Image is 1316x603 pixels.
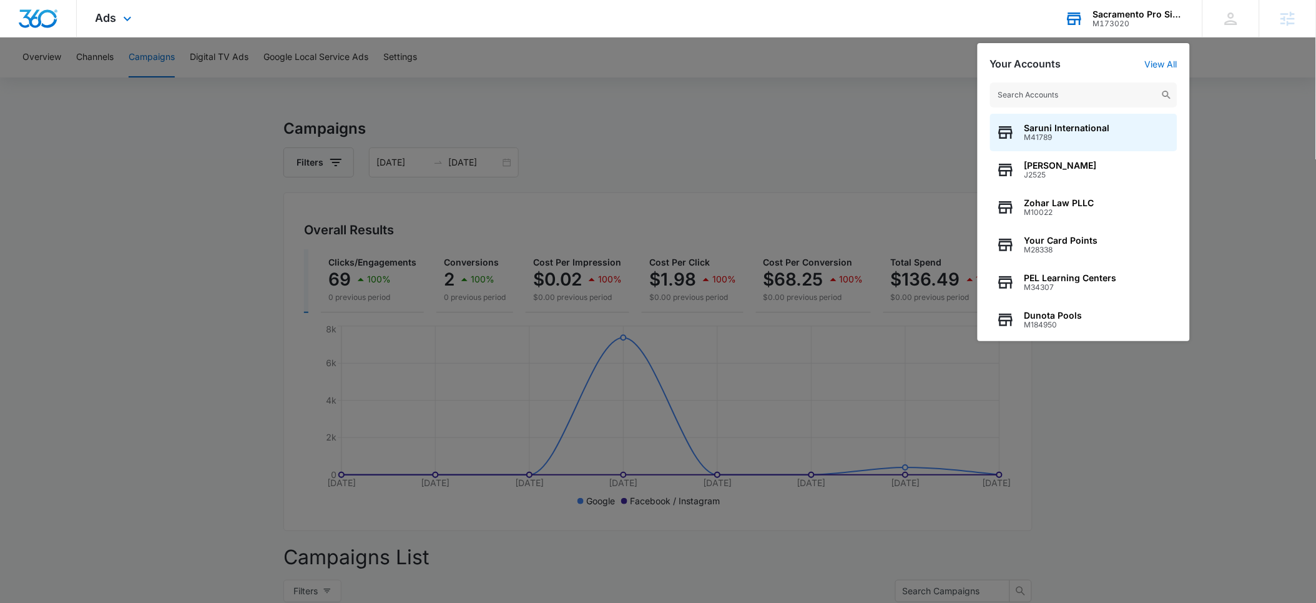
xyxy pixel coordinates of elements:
button: [PERSON_NAME]J2525 [990,151,1177,189]
div: account id [1093,19,1184,28]
span: M34307 [1024,283,1117,292]
span: Saruni International [1024,123,1110,133]
span: Ads [96,11,117,24]
h2: Your Accounts [990,58,1061,70]
span: Your Card Points [1024,236,1098,246]
button: Zohar Law PLLCM10022 [990,189,1177,226]
input: Search Accounts [990,82,1177,107]
span: M28338 [1024,246,1098,254]
span: Zohar Law PLLC [1024,198,1094,208]
div: account name [1093,9,1184,19]
a: View All [1145,59,1177,69]
span: M10022 [1024,208,1094,217]
span: Dunota Pools [1024,311,1083,321]
button: Your Card PointsM28338 [990,226,1177,264]
button: Saruni InternationalM41789 [990,114,1177,151]
span: M184950 [1024,321,1083,329]
button: Dunota PoolsM184950 [990,301,1177,339]
button: PEL Learning CentersM34307 [990,264,1177,301]
span: [PERSON_NAME] [1024,161,1097,171]
span: PEL Learning Centers [1024,273,1117,283]
span: J2525 [1024,171,1097,179]
span: M41789 [1024,133,1110,142]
